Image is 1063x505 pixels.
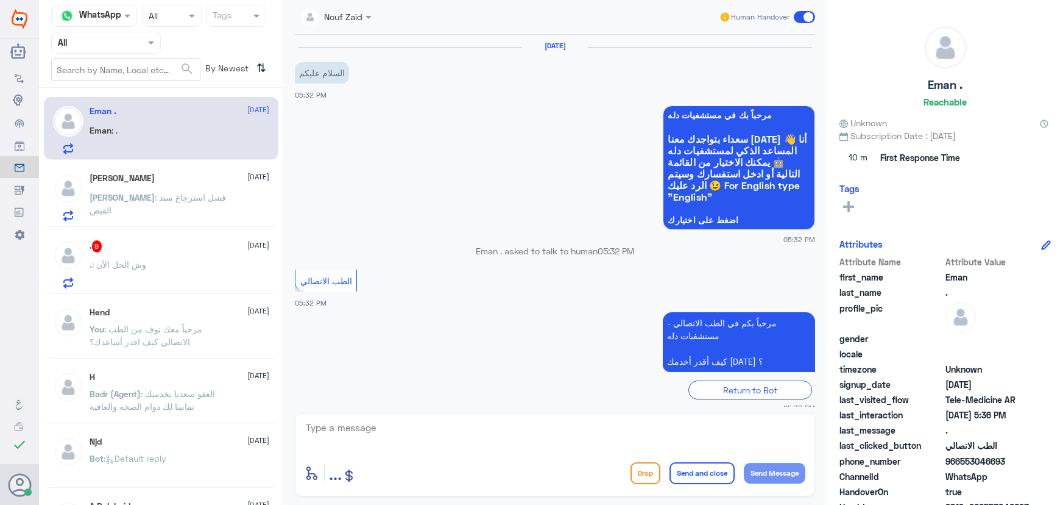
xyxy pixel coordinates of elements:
span: سعداء بتواجدك معنا [DATE] 👋 أنا المساعد الذكي لمستشفيات دله 🤖 يمكنك الاختيار من القائمة التالية أ... [668,133,810,202]
span: 2025-10-02T14:32:21.566Z [945,378,1034,391]
span: null [945,332,1034,345]
button: Send Message [744,463,805,484]
i: check [12,437,27,452]
img: defaultAdmin.png [53,173,83,204]
span: [PERSON_NAME] [90,192,155,202]
span: Eman [945,271,1034,284]
span: : مرحباً معك نوف من الطب الاتصالي كيف اقدر أساعدك؟ [90,324,202,347]
span: Attribute Name [839,256,943,268]
span: first_name [839,271,943,284]
span: Bot [90,453,104,464]
span: اضغط على اختيارك [668,215,810,225]
img: defaultAdmin.png [53,307,83,338]
span: By Newest [200,58,252,82]
span: : وش الحل الآن [92,259,146,270]
span: ChannelId [839,470,943,483]
span: . [945,424,1034,437]
p: 2/10/2025, 5:32 PM [663,312,815,372]
h6: [DATE] [521,41,588,50]
span: last_message [839,424,943,437]
span: : فشل استرجاع سند القبض [90,192,226,215]
span: Unknown [945,363,1034,376]
span: You [90,324,104,334]
span: [DATE] [247,171,269,182]
h5: Eman . [90,106,116,116]
span: 05:32 PM [295,299,327,307]
button: Send and close [669,462,735,484]
span: true [945,485,1034,498]
img: defaultAdmin.png [53,437,83,467]
span: null [945,348,1034,360]
span: : العفو سعدنا بخدمتك تمانينا لك دوام الصحة والعافية [90,389,215,412]
h5: مريم أم بدر [90,173,155,184]
span: [DATE] [247,306,269,317]
span: الطب الاتصالي [945,439,1034,452]
h5: H [90,372,95,382]
span: 05:32 PM [783,234,815,245]
p: 2/10/2025, 5:32 PM [295,62,349,84]
button: search [180,59,194,79]
img: defaultAdmin.png [53,240,83,271]
span: 10 m [839,147,876,169]
span: الطب الاتصالي [300,276,352,286]
span: Attribute Value [945,256,1034,268]
span: last_clicked_button [839,439,943,452]
span: Subscription Date : [DATE] [839,129,1051,142]
span: ... [329,462,342,484]
span: : Default reply [104,453,166,464]
span: phone_number [839,455,943,468]
span: 2025-10-02T14:36:21.766Z [945,409,1034,421]
button: Avatar [8,473,31,496]
span: 9 [92,240,102,253]
span: [DATE] [247,370,269,381]
img: whatsapp.png [58,7,76,25]
span: : . [111,125,118,135]
span: last_interaction [839,409,943,421]
span: Eman [90,125,111,135]
span: last_visited_flow [839,393,943,406]
span: [DATE] [247,435,269,446]
h5: Hend [90,307,110,318]
span: [DATE] [247,240,269,251]
span: . [90,259,92,270]
h6: Reachable [924,96,967,107]
span: 966553046693 [945,455,1034,468]
span: search [180,62,194,76]
span: last_name [839,286,943,299]
span: 05:32 PM [783,403,815,413]
button: Drop [630,462,660,484]
span: Human Handover [731,12,789,23]
h6: Attributes [839,238,883,249]
div: Return to Bot [688,381,812,399]
h5: Eman . [928,78,962,92]
input: Search by Name, Local etc… [52,59,200,81]
span: Badr (Agent) [90,389,141,399]
span: 05:32 PM [295,91,327,99]
button: ... [329,459,342,487]
span: . [945,286,1034,299]
span: 05:32 PM [598,246,634,256]
span: مرحباً بك في مستشفيات دله [668,110,810,120]
span: [DATE] [247,104,269,115]
span: locale [839,348,943,360]
span: 2 [945,470,1034,483]
span: HandoverOn [839,485,943,498]
div: Tags [211,9,232,24]
span: signup_date [839,378,943,391]
img: defaultAdmin.png [53,106,83,137]
h5: Njd [90,437,102,447]
p: Eman . asked to talk to human [295,245,815,257]
span: timezone [839,363,943,376]
img: defaultAdmin.png [53,372,83,403]
img: Widebot Logo [12,9,27,29]
span: profile_pic [839,302,943,330]
span: Unknown [839,116,887,129]
img: defaultAdmin.png [925,27,966,68]
h5: . [90,240,102,253]
img: defaultAdmin.png [945,302,976,332]
span: gender [839,332,943,345]
span: Tele-Medicine AR [945,393,1034,406]
i: ⇅ [256,58,266,78]
span: First Response Time [880,151,960,164]
h6: Tags [839,183,860,194]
